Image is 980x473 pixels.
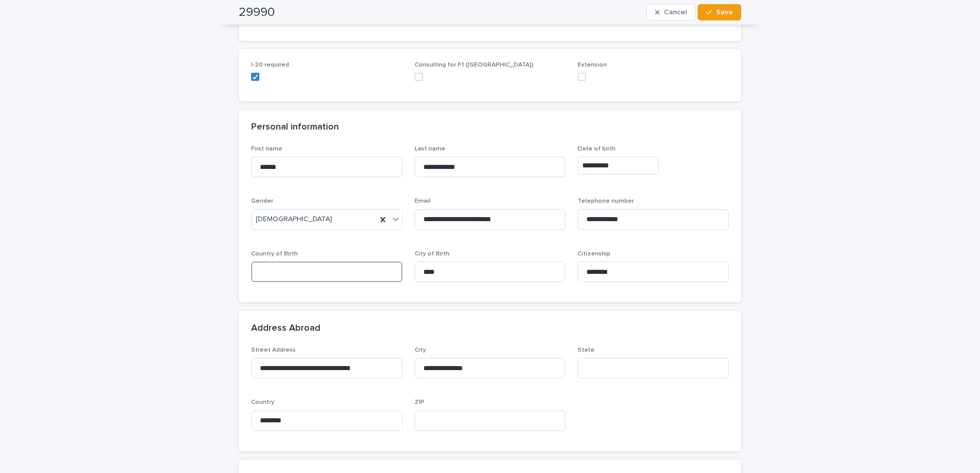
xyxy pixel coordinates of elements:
span: Telephone number [578,198,634,204]
span: City of Birth [415,251,450,257]
button: Save [698,4,741,20]
h2: 29990 [239,5,275,20]
span: Email [415,198,431,204]
span: ZIP [415,399,424,405]
span: Country [251,399,274,405]
span: [DEMOGRAPHIC_DATA] [256,214,332,225]
button: Cancel [646,4,696,20]
span: Citizenship [578,251,610,257]
span: Extension [578,62,607,68]
span: City [415,347,426,353]
span: Save [716,9,733,16]
span: Date of birth [578,146,616,152]
span: First name [251,146,282,152]
h2: Personal information [251,122,339,133]
span: I-20 required [251,62,289,68]
span: Consulting for F1 ([GEOGRAPHIC_DATA]) [415,62,534,68]
span: Cancel [664,9,687,16]
span: Last name [415,146,445,152]
span: Gender [251,198,273,204]
span: State [578,347,595,353]
h2: Address Abroad [251,323,320,334]
span: Street Address [251,347,296,353]
span: Country of Birth [251,251,298,257]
